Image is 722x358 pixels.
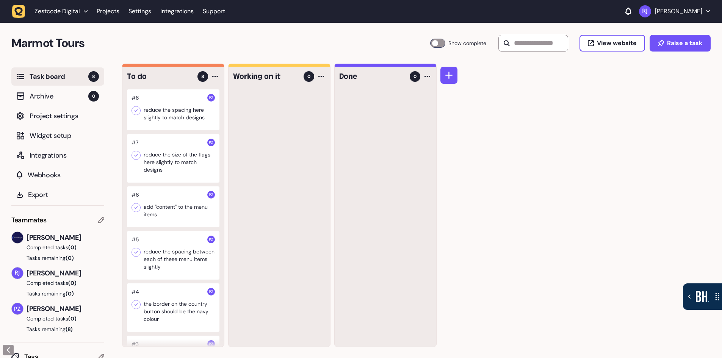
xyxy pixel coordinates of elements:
[27,232,104,243] span: [PERSON_NAME]
[28,170,99,180] span: Webhooks
[128,5,151,18] a: Settings
[97,5,119,18] a: Projects
[12,5,92,18] button: Zestcode Digital
[28,189,99,200] span: Export
[12,267,23,279] img: Riki-leigh Jones
[11,67,104,86] button: Task board8
[30,150,99,161] span: Integrations
[30,111,99,121] span: Project settings
[11,186,104,204] button: Export
[11,34,430,52] h2: Marmot Tours
[413,73,417,80] span: 0
[11,146,104,164] button: Integrations
[68,280,77,286] span: (0)
[68,244,77,251] span: (0)
[27,303,104,314] span: [PERSON_NAME]
[11,87,104,105] button: Archive0
[233,71,298,82] h4: Working on it
[66,255,74,261] span: (0)
[11,166,104,184] button: Webhooks
[207,288,215,295] img: Paris Zisis
[307,73,310,80] span: 0
[127,71,192,82] h4: To do
[30,130,99,141] span: Widget setup
[66,326,73,333] span: (8)
[88,71,99,82] span: 8
[160,5,194,18] a: Integrations
[207,340,215,348] img: Paris Zisis
[88,91,99,102] span: 0
[579,35,645,52] button: View website
[207,94,215,102] img: Paris Zisis
[11,244,98,251] button: Completed tasks(0)
[639,5,651,17] img: Riki-leigh Jones
[11,254,104,262] button: Tasks remaining(0)
[30,91,88,102] span: Archive
[11,279,98,287] button: Completed tasks(0)
[11,325,104,333] button: Tasks remaining(8)
[207,139,215,146] img: Paris Zisis
[12,303,23,314] img: Paris Zisis
[68,315,77,322] span: (0)
[639,5,710,17] button: [PERSON_NAME]
[655,8,702,15] p: [PERSON_NAME]
[11,315,98,322] button: Completed tasks(0)
[339,71,404,82] h4: Done
[203,8,225,15] a: Support
[12,232,23,243] img: Harry Robinson
[30,71,88,82] span: Task board
[667,40,702,46] span: Raise a task
[11,107,104,125] button: Project settings
[11,290,104,297] button: Tasks remaining(0)
[11,127,104,145] button: Widget setup
[34,8,80,15] span: Zestcode Digital
[201,73,204,80] span: 8
[686,322,718,354] iframe: LiveChat chat widget
[650,35,711,52] button: Raise a task
[66,290,74,297] span: (0)
[448,39,486,48] span: Show complete
[597,40,637,46] span: View website
[11,215,47,225] span: Teammates
[27,268,104,278] span: [PERSON_NAME]
[207,236,215,243] img: Paris Zisis
[207,191,215,199] img: Paris Zisis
